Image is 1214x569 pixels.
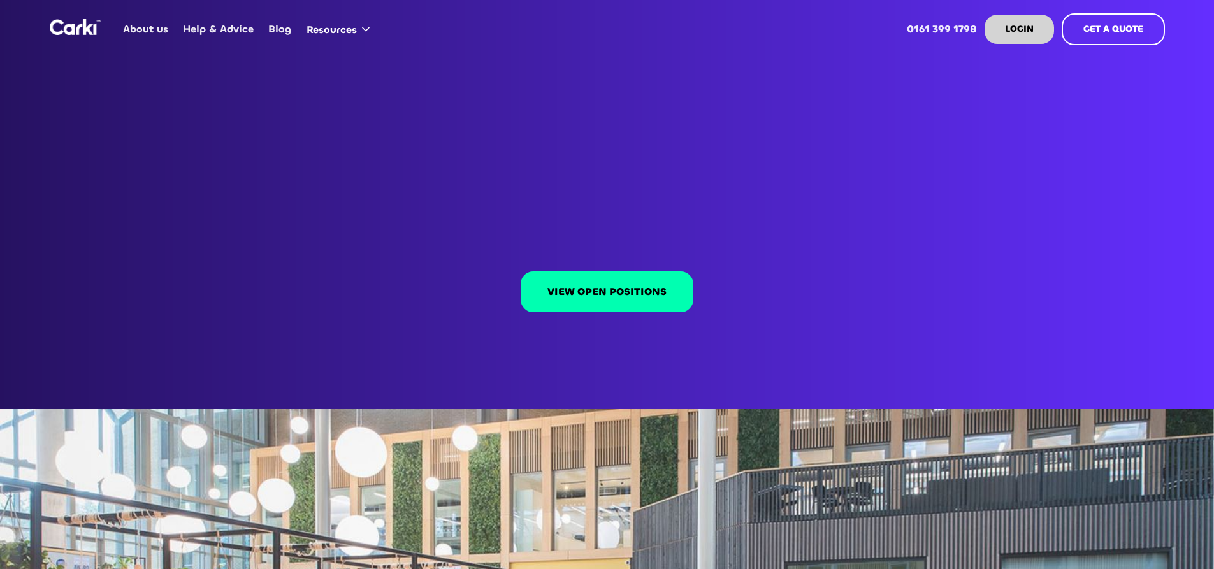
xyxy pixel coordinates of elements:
[1062,13,1165,45] a: GET A QUOTE
[1005,23,1034,35] strong: LOGIN
[307,23,357,37] div: Resources
[1083,23,1143,35] strong: GET A QUOTE
[116,4,176,54] a: About us
[521,271,693,312] a: VIEW OPEN POSITIONS
[299,5,382,54] div: Resources
[907,22,977,36] strong: 0161 399 1798
[899,4,984,54] a: 0161 399 1798
[50,19,101,35] a: home
[261,4,299,54] a: Blog
[50,19,101,35] img: Logo
[176,4,261,54] a: Help & Advice
[985,15,1054,44] a: LOGIN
